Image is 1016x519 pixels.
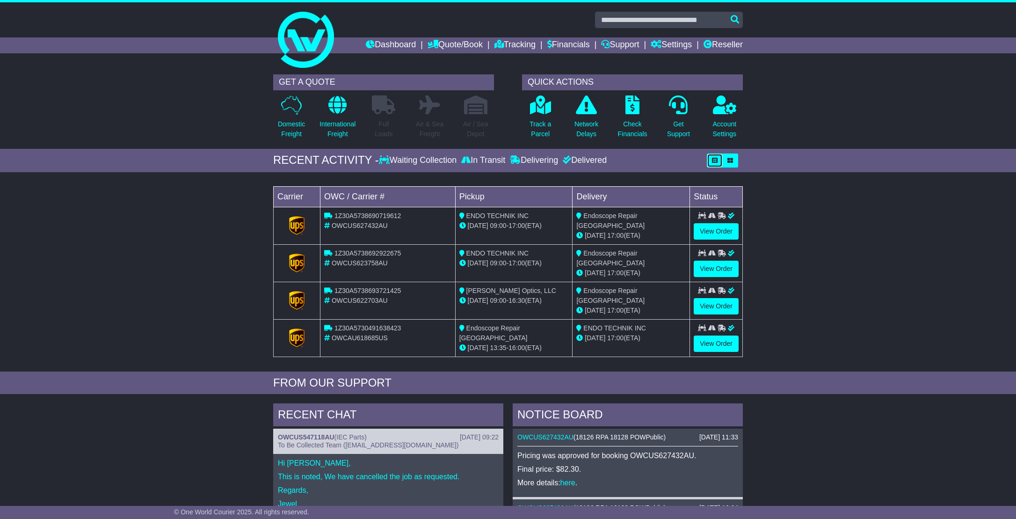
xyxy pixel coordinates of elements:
td: Carrier [274,186,320,207]
span: OWCUS623758AU [332,259,388,267]
p: Network Delays [574,119,598,139]
div: In Transit [459,155,508,166]
span: 13:35 [490,344,507,351]
span: 17:00 [607,334,624,342]
div: ( ) [517,433,738,441]
p: More details: . [517,478,738,487]
span: 1Z30A5738690719612 [334,212,401,219]
a: DomesticFreight [277,95,305,144]
td: Status [690,186,743,207]
span: © One World Courier 2025. All rights reserved. [174,508,309,516]
span: ENDO TECHNIK INC [583,324,646,332]
p: Domestic Freight [278,119,305,139]
div: NOTICE BOARD [513,403,743,429]
a: Financials [547,37,590,53]
span: [DATE] [468,344,488,351]
span: [DATE] [585,307,605,314]
div: (ETA) [576,333,686,343]
a: OWCUS627432AU [517,504,573,512]
div: (ETA) [576,231,686,241]
p: International Freight [319,119,356,139]
div: RECENT CHAT [273,403,503,429]
span: Endoscope Repair [GEOGRAPHIC_DATA] [576,287,645,304]
span: Endoscope Repair [GEOGRAPHIC_DATA] [459,324,528,342]
p: Final price: $82.30. [517,465,738,474]
a: View Order [694,298,739,314]
span: 1Z30A5730491638423 [334,324,401,332]
a: OWCUS547118AU [278,433,334,441]
div: [DATE] 16:04 [699,504,738,512]
span: 17:00 [607,269,624,277]
span: 16:30 [508,297,525,304]
a: Dashboard [366,37,416,53]
div: QUICK ACTIONS [522,74,743,90]
p: Track a Parcel [530,119,551,139]
a: Support [601,37,639,53]
span: ENDO TECHNIK INC [466,212,529,219]
a: NetworkDelays [574,95,599,144]
span: [PERSON_NAME] Optics, LLC [466,287,556,294]
div: (ETA) [576,306,686,315]
p: Check Financials [618,119,647,139]
td: OWC / Carrier # [320,186,456,207]
a: View Order [694,336,739,352]
div: Delivering [508,155,560,166]
span: ENDO TECHNIK INC [466,249,529,257]
a: View Order [694,223,739,240]
span: IEC Parts [336,433,364,441]
p: Get Support [667,119,690,139]
span: To Be Collected Team ([EMAIL_ADDRESS][DOMAIN_NAME]) [278,441,458,449]
span: [DATE] [585,232,605,239]
a: InternationalFreight [319,95,356,144]
div: ( ) [278,433,499,441]
img: GetCarrierServiceLogo [289,291,305,310]
td: Pickup [455,186,573,207]
p: Account Settings [713,119,737,139]
p: Pricing was approved for booking OWCUS627432AU. [517,451,738,460]
img: GetCarrierServiceLogo [289,216,305,235]
p: Jewel [278,499,499,508]
span: 17:00 [508,259,525,267]
div: Waiting Collection [379,155,459,166]
a: Settings [651,37,692,53]
a: GetSupport [667,95,690,144]
p: This is noted, We have cancelled the job as requested. [278,472,499,481]
a: Quote/Book [428,37,483,53]
span: OWCAU618685US [332,334,388,342]
div: [DATE] 11:33 [699,433,738,441]
div: - (ETA) [459,258,569,268]
div: - (ETA) [459,296,569,306]
div: GET A QUOTE [273,74,494,90]
a: Reseller [704,37,743,53]
span: [DATE] [585,334,605,342]
p: Regards, [278,486,499,495]
span: 1Z30A5738693721425 [334,287,401,294]
p: Hi [PERSON_NAME], [278,459,499,468]
div: - (ETA) [459,343,569,353]
span: 18126 RPA 18128 POWPublic [576,504,664,512]
a: View Order [694,261,739,277]
span: [DATE] [585,269,605,277]
p: Full Loads [372,119,395,139]
span: OWCUS622703AU [332,297,388,304]
span: 09:00 [490,297,507,304]
div: ( ) [517,504,738,512]
span: 1Z30A5738692922675 [334,249,401,257]
p: Air / Sea Depot [463,119,488,139]
div: RECENT ACTIVITY - [273,154,379,167]
span: Endoscope Repair [GEOGRAPHIC_DATA] [576,249,645,267]
a: Track aParcel [529,95,552,144]
span: 17:00 [607,307,624,314]
div: - (ETA) [459,221,569,231]
span: 09:00 [490,222,507,229]
div: Delivered [560,155,607,166]
span: OWCUS627432AU [332,222,388,229]
p: Air & Sea Freight [416,119,443,139]
span: [DATE] [468,222,488,229]
span: 16:00 [508,344,525,351]
a: here [560,479,575,487]
div: (ETA) [576,268,686,278]
img: GetCarrierServiceLogo [289,254,305,272]
span: 18126 RPA 18128 POWPublic [576,433,664,441]
span: [DATE] [468,259,488,267]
